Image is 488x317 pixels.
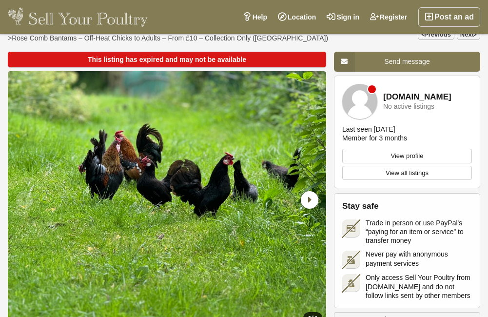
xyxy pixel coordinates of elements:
[342,166,472,180] a: View all listings
[321,7,365,27] a: Sign in
[366,218,472,245] span: Trade in person or use PayPal's “paying for an item or service” to transfer money
[8,7,148,27] img: Sell Your Poultry
[342,125,395,134] div: Last seen [DATE]
[8,52,326,67] div: This listing has expired and may not be available
[273,7,321,27] a: Location
[383,93,451,102] a: [DOMAIN_NAME]
[342,134,407,142] div: Member for 3 months
[365,7,412,27] a: Register
[342,84,377,119] img: BEESUK.org
[368,85,376,93] div: Member is offline
[418,7,480,27] a: Post an ad
[384,58,429,65] span: Send message
[342,201,472,211] h2: Stay safe
[457,29,480,40] a: Next
[366,250,472,267] span: Never pay with anonymous payment services
[12,34,328,42] span: Rose Comb Bantams – Off-Heat Chicks to Adults – From £10 – Collection Only ([GEOGRAPHIC_DATA])
[418,29,454,40] a: Previous
[8,34,328,42] li: >
[342,149,472,163] a: View profile
[366,273,472,300] span: Only access Sell Your Poultry from [DOMAIN_NAME] and do not follow links sent by other members
[237,7,273,27] a: Help
[296,187,321,213] div: Next slide
[334,52,480,72] a: Send message
[13,187,38,213] div: Previous slide
[383,103,434,110] div: No active listings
